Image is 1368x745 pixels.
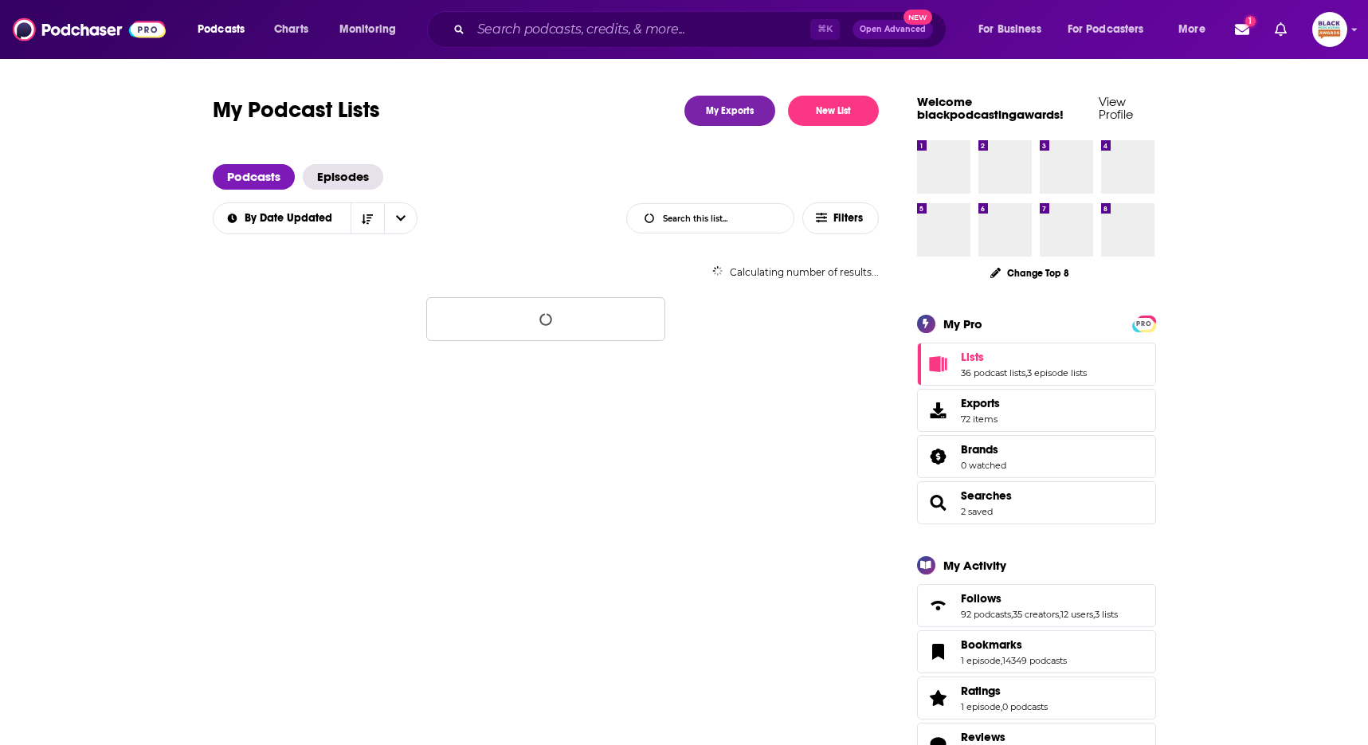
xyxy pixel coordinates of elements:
button: open menu [967,17,1061,42]
button: open menu [1167,17,1225,42]
a: 36 podcast lists [961,367,1025,378]
a: Brands [961,442,1006,457]
button: open menu [212,213,351,224]
button: open menu [384,203,417,233]
span: Monitoring [339,18,396,41]
a: 3 lists [1095,609,1118,620]
a: 3 episode lists [1027,367,1087,378]
button: Filters [802,202,879,234]
div: Calculating number of results... [213,266,879,278]
span: , [1011,609,1013,620]
a: Show notifications dropdown [1268,16,1293,43]
a: Charts [264,17,318,42]
span: , [1001,655,1002,666]
a: Bookmarks [961,637,1067,652]
span: Bookmarks [917,630,1156,673]
input: Search podcasts, credits, & more... [471,17,810,42]
span: Charts [274,18,308,41]
span: ⌘ K [810,19,840,40]
span: Open Advanced [860,25,926,33]
a: 14349 podcasts [1002,655,1067,666]
a: Follows [923,594,954,617]
a: Bookmarks [923,641,954,663]
a: PRO [1135,316,1154,328]
a: 35 creators [1013,609,1059,620]
span: , [1001,701,1002,712]
span: Lists [961,350,984,364]
a: 0 podcasts [1002,701,1048,712]
div: My Pro [943,316,982,331]
span: Exports [961,396,1000,410]
button: Show profile menu [1312,12,1347,47]
span: Follows [961,591,1002,606]
a: Follows [961,591,1118,606]
a: 1 episode [961,655,1001,666]
a: View Profile [1099,94,1133,122]
span: Logged in as blackpodcastingawards [1312,12,1347,47]
span: , [1093,609,1095,620]
button: Change Top 8 [981,263,1080,283]
a: 12 users [1060,609,1093,620]
h2: Choose List sort [213,202,417,234]
button: Open AdvancedNew [853,20,933,39]
a: Lists [961,350,1087,364]
a: Reviews [961,730,1054,744]
span: For Podcasters [1068,18,1144,41]
span: Brands [917,435,1156,478]
span: Filters [833,213,865,224]
span: New [904,10,932,25]
h1: My Podcast Lists [213,96,380,126]
span: By Date Updated [245,213,338,224]
a: Show notifications dropdown [1229,16,1256,43]
button: open menu [186,17,265,42]
button: open menu [328,17,417,42]
a: Searches [923,492,954,514]
span: Lists [917,343,1156,386]
span: 1 [1245,16,1256,26]
a: Ratings [961,684,1048,698]
a: Episodes [303,164,383,190]
div: Search podcasts, credits, & more... [442,11,962,48]
button: open menu [1057,17,1167,42]
span: Bookmarks [961,637,1022,652]
a: Brands [923,445,954,468]
span: PRO [1135,318,1154,330]
span: Follows [917,584,1156,627]
a: Exports [917,389,1156,432]
button: Sort Direction [351,203,384,233]
span: More [1178,18,1205,41]
img: User Profile [1312,12,1347,47]
a: 1 episode [961,701,1001,712]
a: Lists [923,353,954,375]
button: Loading [426,297,665,341]
div: My Activity [943,558,1006,573]
a: Welcome blackpodcastingawards! [917,94,1064,122]
a: Podcasts [213,164,295,190]
span: Ratings [961,684,1001,698]
span: Podcasts [198,18,245,41]
button: New List [788,96,879,126]
a: 2 saved [961,506,993,517]
span: Ratings [917,676,1156,720]
span: Searches [917,481,1156,524]
span: Reviews [961,730,1005,744]
span: , [1025,367,1027,378]
span: For Business [978,18,1041,41]
span: , [1059,609,1060,620]
a: Searches [961,488,1012,503]
a: Ratings [923,687,954,709]
a: My Exports [684,96,775,126]
img: Podchaser - Follow, Share and Rate Podcasts [13,14,166,45]
span: 72 items [961,414,1000,425]
a: 92 podcasts [961,609,1011,620]
span: Brands [961,442,998,457]
span: Exports [923,399,954,422]
a: 0 watched [961,460,1006,471]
